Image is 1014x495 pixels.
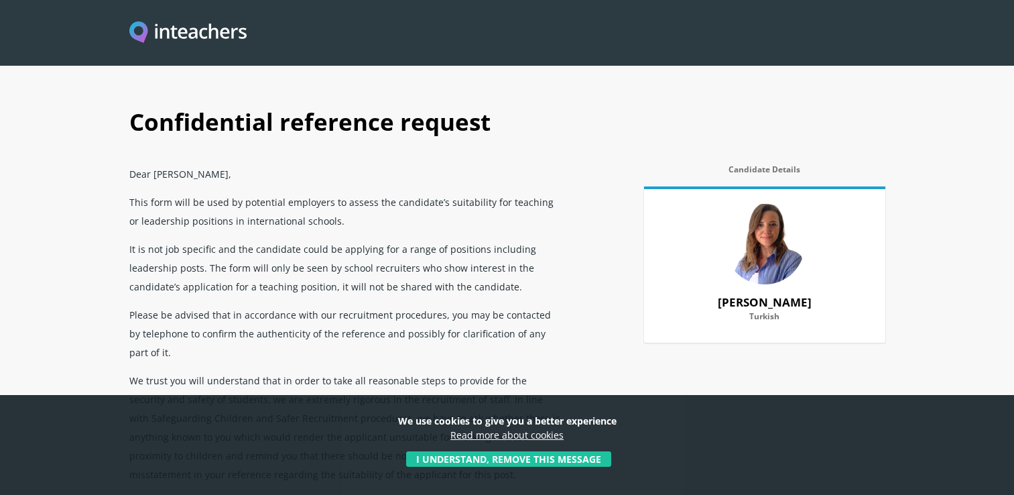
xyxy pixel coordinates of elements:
a: Visit this site's homepage [129,21,247,45]
p: It is not job specific and the candidate could be applying for a range of positions including lea... [129,235,564,300]
p: We trust you will understand that in order to take all reasonable steps to provide for the securi... [129,366,564,488]
button: I understand, remove this message [406,451,611,467]
label: Turkish [660,312,869,329]
strong: [PERSON_NAME] [718,294,812,310]
strong: We use cookies to give you a better experience [398,415,617,427]
p: Dear [PERSON_NAME], [129,160,564,188]
h1: Confidential reference request [129,94,885,160]
p: This form will be used by potential employers to assess the candidate’s suitability for teaching ... [129,188,564,235]
p: Please be advised that in accordance with our recruitment procedures, you may be contacted by tel... [129,300,564,366]
label: Candidate Details [644,165,885,182]
img: Inteachers [129,21,247,45]
img: 79978 [724,204,805,284]
a: Read more about cookies [450,429,564,441]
